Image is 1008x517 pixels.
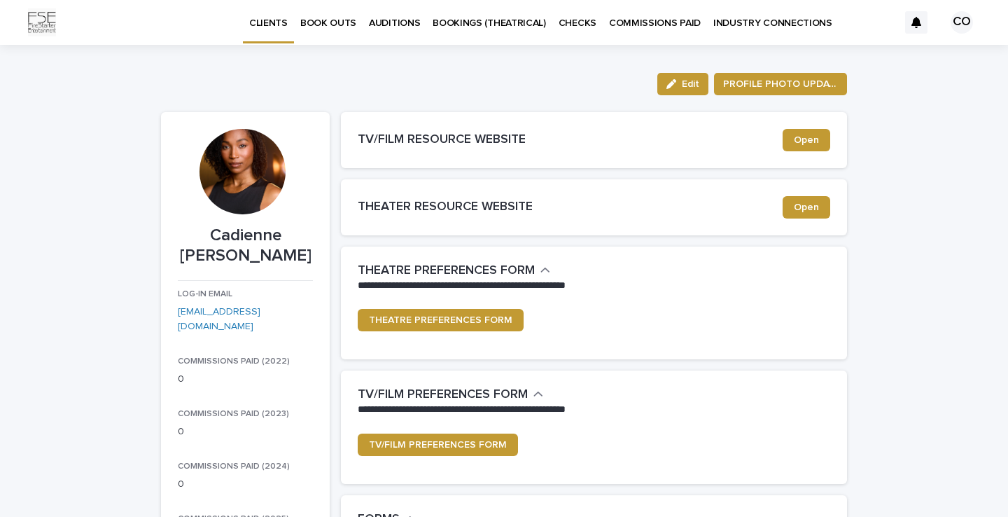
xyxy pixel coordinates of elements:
span: Open [794,202,819,212]
a: Open [783,196,830,219]
a: TV/FILM PREFERENCES FORM [358,434,518,456]
span: COMMISSIONS PAID (2023) [178,410,289,418]
span: THEATRE PREFERENCES FORM [369,315,512,325]
button: TV/FILM PREFERENCES FORM [358,387,543,403]
span: Open [794,135,819,145]
span: TV/FILM PREFERENCES FORM [369,440,507,450]
span: Edit [682,79,699,89]
a: Open [783,129,830,151]
p: Cadienne [PERSON_NAME] [178,226,313,266]
h2: TV/FILM RESOURCE WEBSITE [358,132,783,148]
div: CO [951,11,973,34]
h2: TV/FILM PREFERENCES FORM [358,387,528,403]
button: Edit [657,73,708,95]
h2: THEATRE PREFERENCES FORM [358,263,535,279]
span: PROFILE PHOTO UPDATE [723,77,838,91]
img: Km9EesSdRbS9ajqhBzyo [28,8,56,36]
button: PROFILE PHOTO UPDATE [714,73,847,95]
span: LOG-IN EMAIL [178,290,232,298]
span: COMMISSIONS PAID (2024) [178,462,290,471]
button: THEATRE PREFERENCES FORM [358,263,550,279]
p: 0 [178,372,313,387]
span: COMMISSIONS PAID (2022) [178,357,290,366]
h2: THEATER RESOURCE WEBSITE [358,200,783,215]
a: [EMAIL_ADDRESS][DOMAIN_NAME] [178,307,260,331]
p: 0 [178,477,313,492]
p: 0 [178,425,313,439]
a: THEATRE PREFERENCES FORM [358,309,524,331]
